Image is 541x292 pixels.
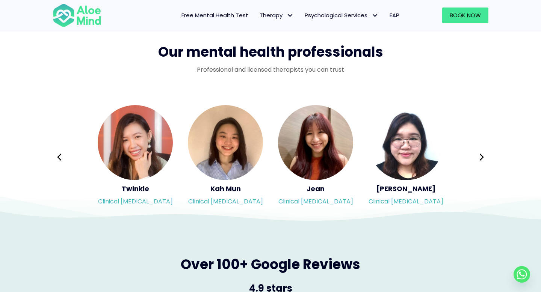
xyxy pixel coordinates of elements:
img: <h5>Kah Mun</h5><p>Clinical psychologist</p> [188,105,263,180]
a: Book Now [442,8,488,23]
div: Slide 9 of 3 [98,104,173,210]
img: <h5>Wei Shan</h5><p>Clinical psychologist</p> [368,105,443,180]
span: Therapy: submenu [284,10,295,21]
img: <h5>Jean</h5><p>Clinical psychologist</p> [278,105,353,180]
a: EAP [384,8,405,23]
span: Psychological Services [305,11,378,19]
a: <h5>Twinkle</h5><p>Clinical psychologist</p> TwinkleClinical [MEDICAL_DATA] [98,105,173,209]
div: Slide 12 of 3 [368,104,443,210]
a: <h5>Wei Shan</h5><p>Clinical psychologist</p> [PERSON_NAME]Clinical [MEDICAL_DATA] [368,105,443,209]
img: Aloe mind Logo [53,3,101,28]
a: <h5>Kah Mun</h5><p>Clinical psychologist</p> Kah MunClinical [MEDICAL_DATA] [188,105,263,209]
span: Therapy [260,11,293,19]
img: <h5>Twinkle</h5><p>Clinical psychologist</p> [98,105,173,180]
a: Psychological ServicesPsychological Services: submenu [299,8,384,23]
a: Free Mental Health Test [176,8,254,23]
span: Our mental health professionals [158,42,383,62]
div: Slide 11 of 3 [278,104,353,210]
p: Professional and licensed therapists you can trust [53,65,488,74]
h5: Jean [278,184,353,193]
a: Whatsapp [514,266,530,283]
div: Slide 10 of 3 [188,104,263,210]
span: Psychological Services: submenu [369,10,380,21]
h5: Twinkle [98,184,173,193]
span: Over 100+ Google Reviews [181,255,360,274]
a: TherapyTherapy: submenu [254,8,299,23]
h5: Kah Mun [188,184,263,193]
h5: [PERSON_NAME] [368,184,443,193]
nav: Menu [111,8,405,23]
span: EAP [390,11,399,19]
a: <h5>Jean</h5><p>Clinical psychologist</p> JeanClinical [MEDICAL_DATA] [278,105,353,209]
span: Book Now [450,11,481,19]
span: Free Mental Health Test [181,11,248,19]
